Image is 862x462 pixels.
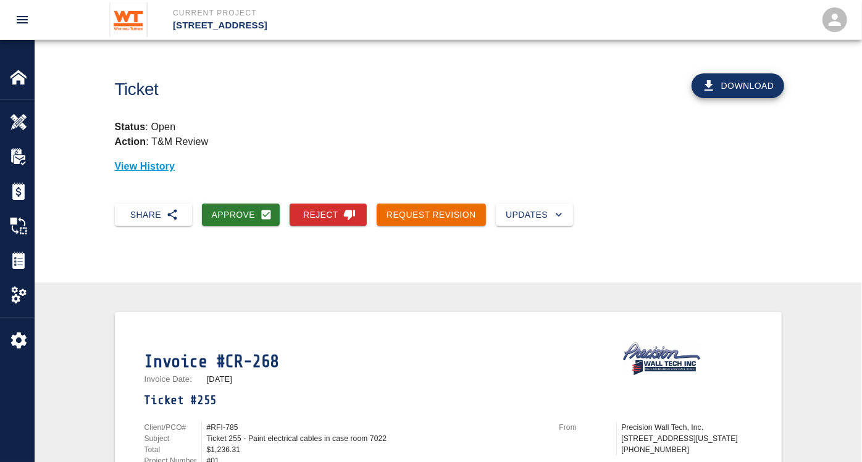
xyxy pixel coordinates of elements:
button: Share [115,204,192,226]
p: Invoice Date: [144,375,202,383]
p: Current Project [173,7,498,19]
button: Download [692,73,784,98]
button: Request Revision [377,204,486,226]
img: Whiting-Turner [109,2,148,37]
button: Reject [290,204,367,226]
button: open drawer [7,5,37,35]
p: Precision Wall Tech, Inc. [622,422,752,433]
h1: Invoice #CR-268 [144,352,545,372]
strong: Action [115,136,146,147]
p: From [559,422,616,433]
h1: Ticket [115,80,500,100]
p: [STREET_ADDRESS] [173,19,498,33]
p: Client/PCO# [144,422,201,433]
p: Total [144,444,201,455]
div: #RFI-785 [207,422,545,433]
p: [PHONE_NUMBER] [622,444,752,455]
button: Approve [202,204,280,226]
button: Updates [496,204,573,226]
p: Subject [144,433,201,444]
h1: Ticket #255 [144,393,545,407]
p: : Open [115,120,782,134]
p: [STREET_ADDRESS][US_STATE] [622,433,752,444]
div: Ticket 255 - Paint electrical cables in case room 7022 [207,433,545,444]
p: [DATE] [207,375,233,383]
div: $1,236.31 [207,444,545,455]
p: View History [115,159,782,174]
iframe: Chat Widget [657,329,862,462]
img: Precision Wall Tech, Inc. [621,342,703,376]
strong: Status [115,122,146,132]
p: : T&M Review [115,136,209,147]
